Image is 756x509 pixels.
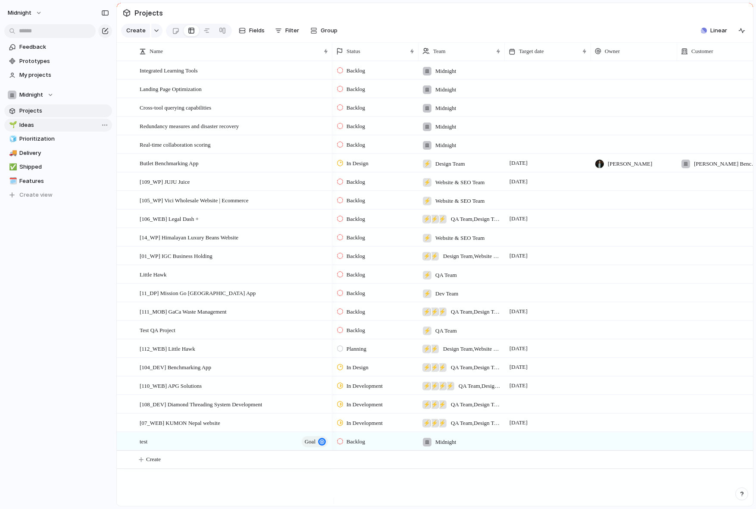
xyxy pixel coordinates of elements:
span: Backlog [347,141,365,149]
span: Ideas [19,121,109,129]
button: 🚚 [8,149,16,157]
span: Backlog [347,85,365,94]
span: Design Team , Website & SEO Team [443,345,501,353]
a: ✅Shipped [4,160,112,173]
div: ⚡ [423,271,431,280]
span: Linear [710,26,727,35]
span: Name [150,47,163,56]
a: 🗓️Features [4,175,112,188]
a: 🧊Prioritization [4,132,112,145]
span: Midnight [435,438,456,446]
span: Midnight [435,123,456,131]
span: Customer [691,47,713,56]
span: Midnight [435,104,456,113]
span: In Design [347,363,369,372]
span: Status [347,47,360,56]
div: ✅ [9,162,15,172]
span: Backlog [347,289,365,298]
button: Group [306,24,342,38]
span: Backlog [347,66,365,75]
a: Projects [4,104,112,117]
span: Fields [249,26,265,35]
div: ⚡ [430,308,439,316]
button: 🌱 [8,121,16,129]
span: Projects [19,107,109,115]
span: [DATE] [507,251,530,261]
span: QA Team , Design Team , Website & SEO Team , Dev Team [459,382,501,390]
span: [DATE] [507,362,530,372]
span: Design Team , Website & SEO Team [443,252,501,261]
span: Little Hawk [140,269,166,279]
button: Create [121,24,150,38]
button: goal [302,436,328,447]
button: Midnight [4,6,47,20]
span: QA Team [435,271,457,280]
span: My projects [19,71,109,79]
span: Integrated Learning Tools [140,65,198,75]
span: Team [433,47,446,56]
span: Midnight [435,67,456,75]
span: Backlog [347,104,365,112]
button: 🗓️ [8,177,16,185]
span: Prioritization [19,135,109,143]
span: Backlog [347,437,365,446]
span: Filter [285,26,299,35]
span: [DATE] [507,158,530,168]
div: ⚡ [423,327,431,335]
span: Website & SEO Team [435,197,484,205]
button: ✅ [8,163,16,171]
button: Create view [4,189,112,201]
span: Create [146,455,161,464]
div: ⚡ [430,215,439,223]
div: ⚡ [422,400,431,409]
div: ⚡ [446,382,454,390]
span: Delivery [19,149,109,157]
span: Backlog [347,252,365,261]
span: [112_WEB] Little Hawk [140,343,195,353]
span: Cross-tool querying capabilities [140,102,211,112]
span: [104_DEV] Benchmarking App [140,362,211,372]
span: Midnight [8,9,31,17]
div: ⚡ [430,252,439,261]
span: In Development [347,382,383,390]
a: 🌱Ideas [4,119,112,132]
span: [110_WEB] APG Solutions [140,380,202,390]
span: In Design [347,159,369,168]
span: goal [305,436,316,448]
span: Test QA Project [140,325,175,335]
span: [01_WP] IGC Business Holding [140,251,212,261]
span: [DATE] [507,176,530,187]
span: Planning [347,345,366,353]
div: ⚡ [430,400,439,409]
button: 🧊 [8,135,16,143]
span: Website & SEO Team [435,234,484,242]
span: Backlog [347,270,365,279]
a: 🚚Delivery [4,147,112,160]
span: [DATE] [507,380,530,391]
div: 🚚 [9,148,15,158]
div: 🗓️ [9,176,15,186]
a: Feedback [4,41,112,53]
span: Create [126,26,146,35]
div: ⚡ [422,345,431,353]
div: ⚡ [430,382,439,390]
div: ⚡ [422,382,431,390]
a: Prototypes [4,55,112,68]
span: [DATE] [507,214,530,224]
span: Midnight [435,141,456,150]
span: [11_DP] Mission Go [GEOGRAPHIC_DATA] App [140,288,256,298]
span: Backlog [347,326,365,335]
div: ⚡ [423,160,431,168]
span: QA Team , Design Team , Website & SEO Team [451,215,501,223]
div: ⚡ [438,419,447,427]
div: ⚡ [438,382,447,390]
span: Features [19,177,109,185]
span: In Development [347,419,383,427]
span: [14_WP] Himalayan Luxury Beans Website [140,232,238,242]
span: Midnight [435,85,456,94]
span: [DATE] [507,418,530,428]
div: ⚡ [422,215,431,223]
span: Website & SEO Team [435,178,484,187]
span: QA Team , Design Team , Dev Team [451,308,501,316]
